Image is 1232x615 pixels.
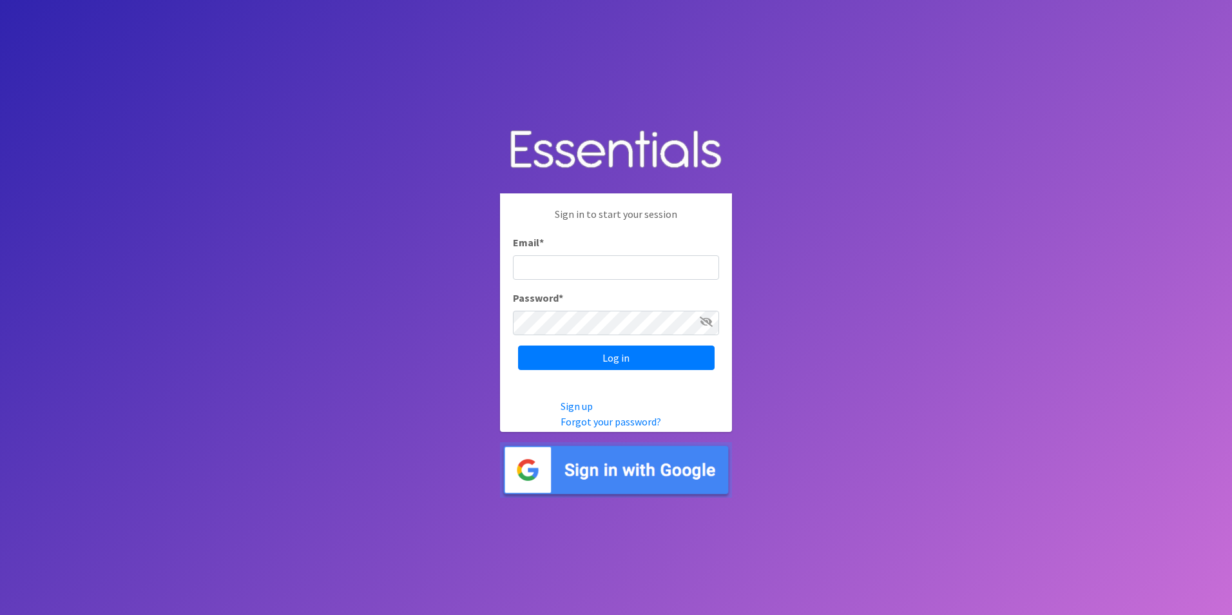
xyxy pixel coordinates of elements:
[561,415,661,428] a: Forgot your password?
[500,117,732,184] img: Human Essentials
[513,206,719,235] p: Sign in to start your session
[513,290,563,306] label: Password
[518,346,715,370] input: Log in
[561,400,593,413] a: Sign up
[500,442,732,498] img: Sign in with Google
[539,236,544,249] abbr: required
[513,235,544,250] label: Email
[559,291,563,304] abbr: required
